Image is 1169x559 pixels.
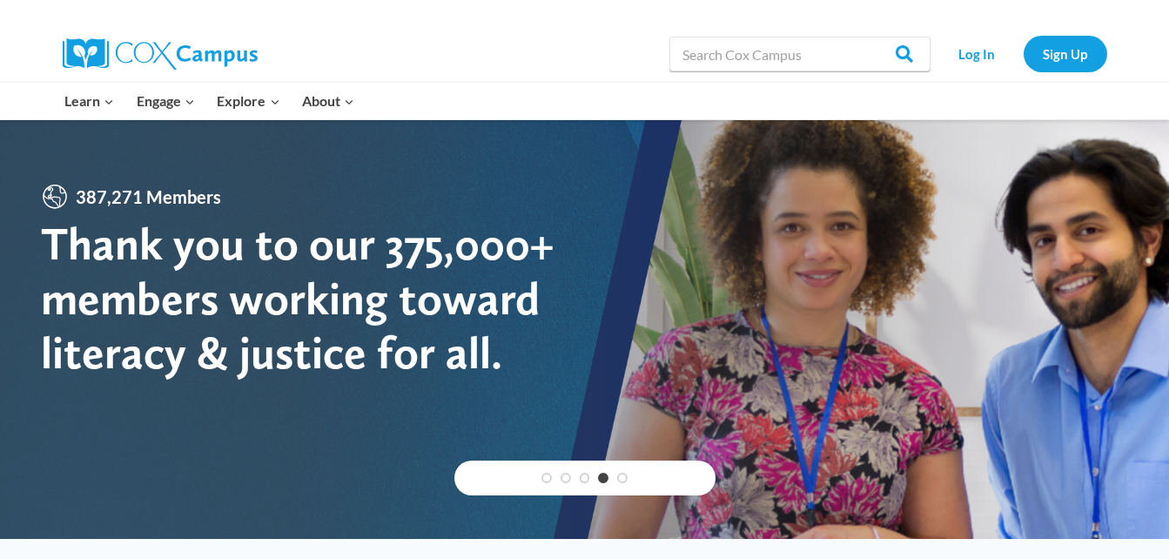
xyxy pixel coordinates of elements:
[939,36,1107,71] nav: Secondary Navigation
[302,90,354,112] span: About
[69,183,228,211] span: 387,271 Members
[617,473,628,483] a: 5
[939,36,1015,71] a: Log In
[598,473,608,483] a: 4
[41,217,585,380] div: Thank you to our 375,000+ members working toward literacy & justice for all.
[541,473,552,483] a: 1
[561,473,571,483] a: 2
[63,38,258,70] img: Cox Campus
[64,90,114,112] span: Learn
[669,37,930,71] input: Search Cox Campus
[217,90,279,112] span: Explore
[580,473,590,483] a: 3
[137,90,195,112] span: Engage
[54,83,366,119] nav: Primary Navigation
[1024,36,1107,71] a: Sign Up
